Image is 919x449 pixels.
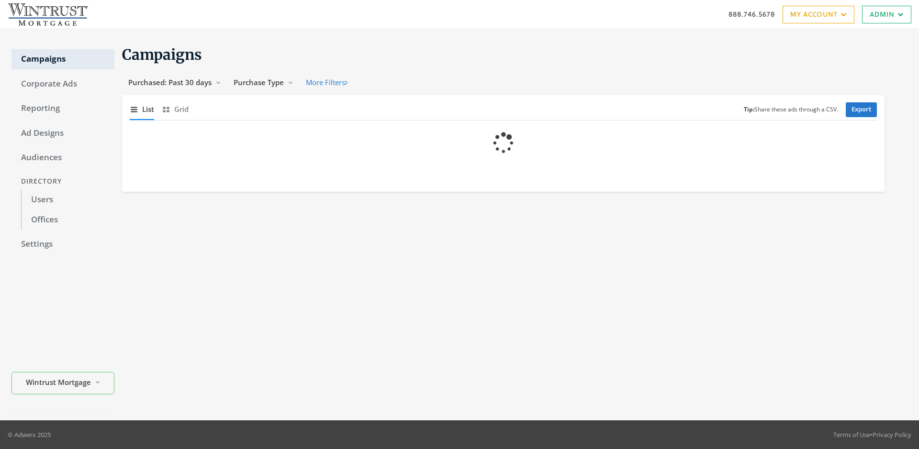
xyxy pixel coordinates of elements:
a: Campaigns [11,49,114,69]
a: Reporting [11,99,114,119]
span: Grid [174,104,189,115]
b: Tip: [744,105,754,113]
a: Settings [11,234,114,254]
button: Purchase Type [227,74,300,91]
a: Admin [862,6,911,23]
a: Export [846,102,877,117]
span: Purchased: Past 30 days [128,77,212,87]
a: Terms of Use [833,430,870,439]
button: Wintrust Mortgage [11,372,114,394]
a: Privacy Policy [873,430,911,439]
button: Purchased: Past 30 days [122,74,227,91]
a: Offices [21,210,114,230]
span: List [142,104,154,115]
a: My Account [783,6,854,23]
div: Directory [11,173,114,190]
span: Purchase Type [234,77,284,87]
a: Users [21,190,114,210]
button: List [130,99,154,120]
a: 888.746.5678 [728,9,775,19]
a: Ad Designs [11,123,114,143]
button: Grid [162,99,189,120]
span: Campaigns [122,45,202,64]
button: More Filters [300,74,354,91]
img: Adwerx [8,2,88,26]
div: • [833,430,911,439]
a: Corporate Ads [11,74,114,94]
p: © Adwerx 2025 [8,430,51,439]
a: Audiences [11,148,114,168]
span: Wintrust Mortgage [26,377,91,388]
small: Share these ads through a CSV. [744,105,838,114]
